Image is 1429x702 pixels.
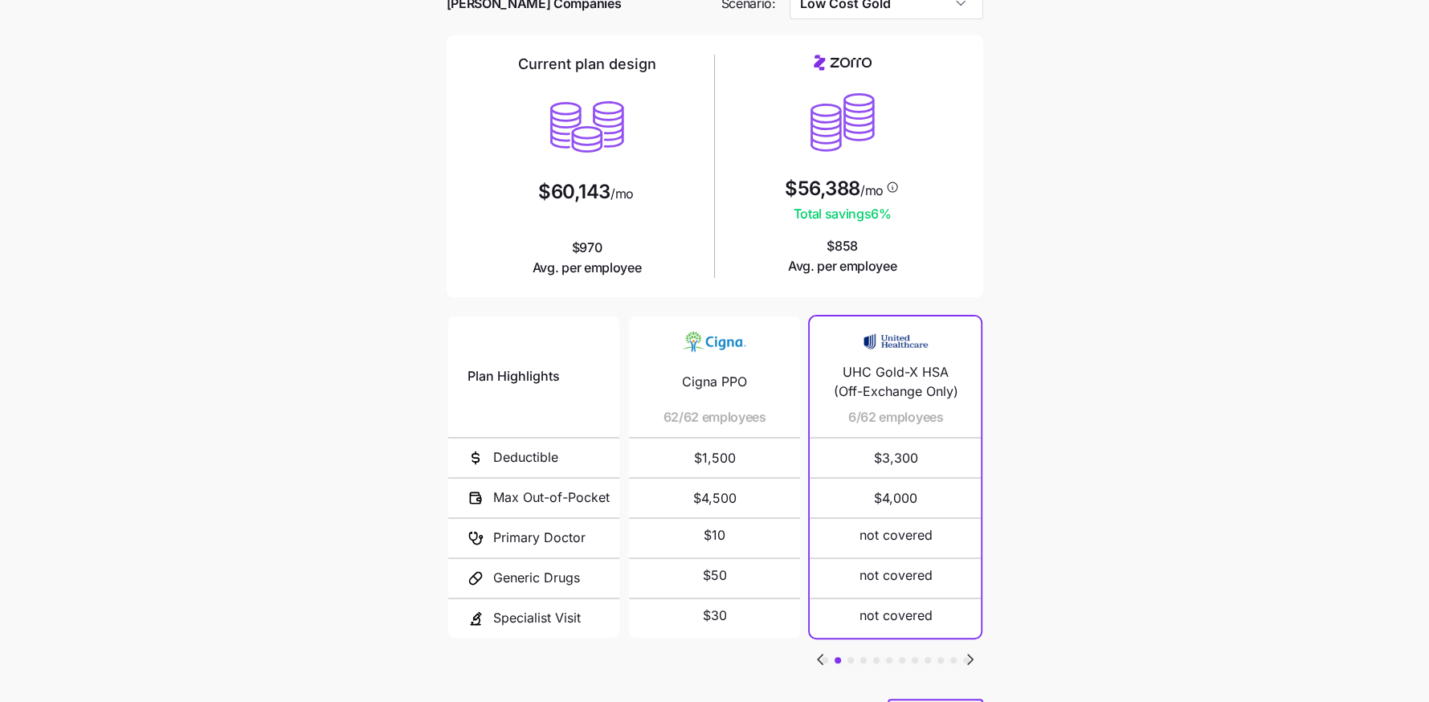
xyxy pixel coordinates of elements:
[961,650,980,669] svg: Go to next slide
[702,606,726,626] span: $30
[493,608,581,628] span: Specialist Visit
[785,179,860,198] span: $56,388
[704,525,725,545] span: $10
[533,238,642,278] span: $970
[648,479,781,517] span: $4,500
[810,650,830,669] svg: Go to previous slide
[859,525,933,545] span: not covered
[830,479,962,517] span: $4,000
[810,649,831,670] button: Go to previous slide
[960,649,981,670] button: Go to next slide
[648,439,781,477] span: $1,500
[518,55,656,74] h2: Current plan design
[785,204,900,224] span: Total savings 6 %
[682,372,747,392] span: Cigna PPO
[538,182,610,202] span: $60,143
[682,326,746,357] img: Carrier
[702,565,726,586] span: $50
[830,439,962,477] span: $3,300
[864,326,928,357] img: Carrier
[493,528,586,548] span: Primary Doctor
[859,606,933,626] span: not covered
[848,407,944,427] span: 6/62 employees
[610,187,634,200] span: /mo
[859,565,933,586] span: not covered
[830,362,962,402] span: UHC Gold-X HSA (Off-Exchange Only)
[493,488,610,508] span: Max Out-of-Pocket
[493,568,580,588] span: Generic Drugs
[493,447,558,467] span: Deductible
[467,366,560,386] span: Plan Highlights
[663,407,766,427] span: 62/62 employees
[788,236,897,276] span: $858
[788,256,897,276] span: Avg. per employee
[533,258,642,278] span: Avg. per employee
[860,184,884,197] span: /mo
